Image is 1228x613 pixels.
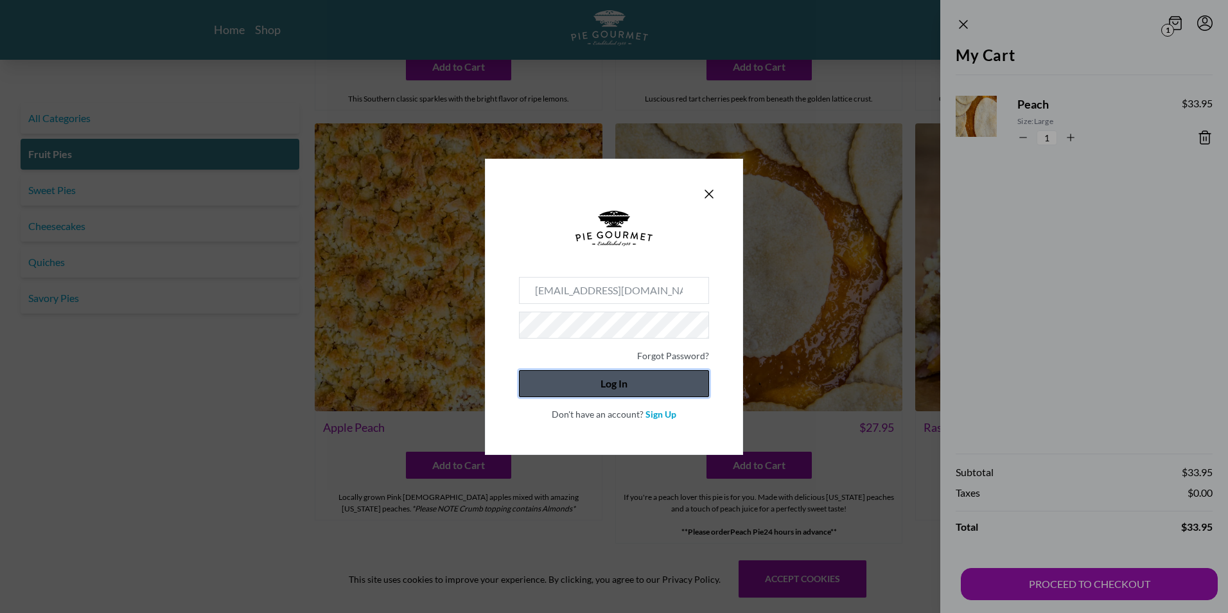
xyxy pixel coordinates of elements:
[645,409,676,420] a: Sign Up
[519,277,709,304] input: Email
[701,186,717,202] button: Close panel
[552,409,644,420] span: Don't have an account?
[519,370,709,397] button: Log In
[637,350,709,361] a: Forgot Password?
